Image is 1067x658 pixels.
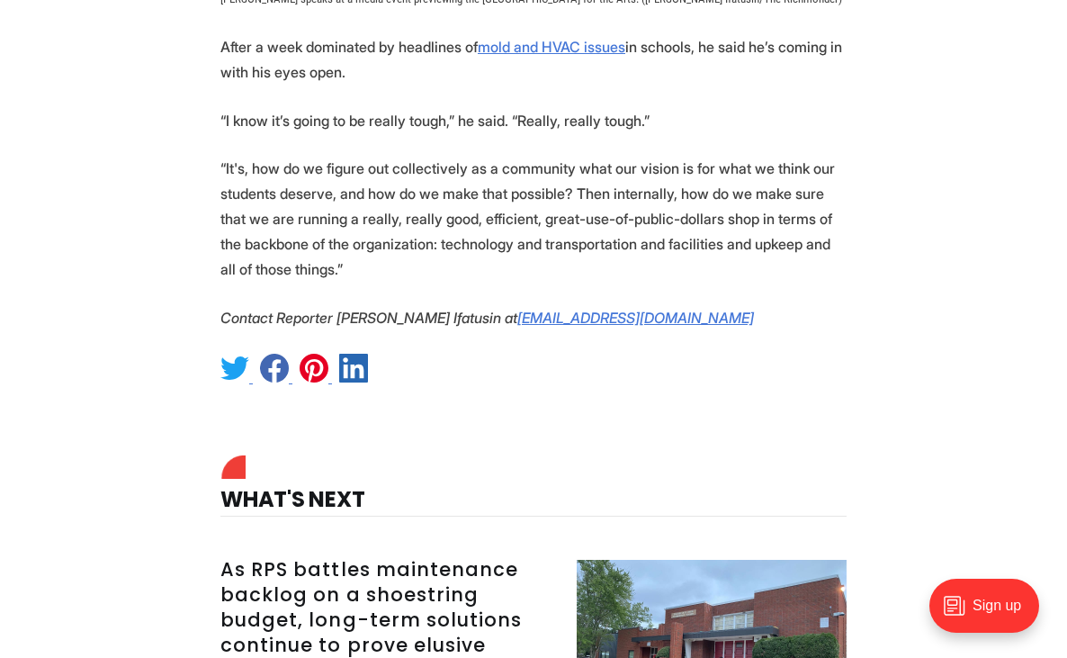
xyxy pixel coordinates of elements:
[914,570,1067,658] iframe: portal-trigger
[220,108,847,133] p: “I know it’s going to be really tough,” he said. “Really, really tough.”
[220,156,847,282] p: “It's, how do we figure out collectively as a community what our vision is for what we think our ...
[517,309,754,327] a: [EMAIL_ADDRESS][DOMAIN_NAME]
[478,38,625,56] a: mold and HVAC issues
[220,309,517,327] em: Contact Reporter [PERSON_NAME] Ifatusin at
[220,34,847,85] p: After a week dominated by headlines of in schools, he said he’s coming in with his eyes open.
[220,460,847,517] h4: What's Next
[220,557,555,658] h3: As RPS battles maintenance backlog on a shoestring budget, long-term solutions continue to prove ...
